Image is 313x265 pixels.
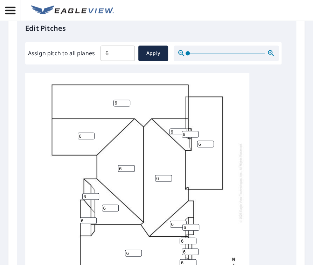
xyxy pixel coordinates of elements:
span: Apply [144,49,162,58]
p: Edit Pitches [25,23,288,34]
button: Apply [138,45,168,61]
img: EV Logo [31,5,114,16]
label: Assign pitch to all planes [28,49,95,57]
a: EV Logo [27,1,118,20]
input: 00.0 [100,43,135,63]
